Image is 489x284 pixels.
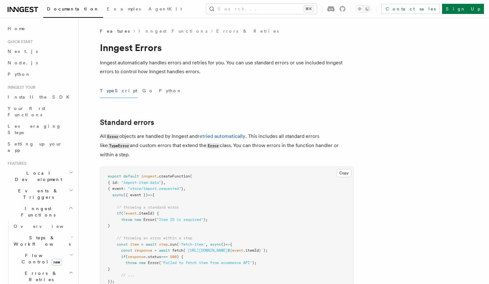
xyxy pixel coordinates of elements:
button: Copy [336,169,351,177]
button: Inngest Functions [5,203,75,221]
span: = [154,248,157,253]
code: Error [106,134,119,139]
span: Documentation [47,6,99,11]
span: Overview [14,224,79,229]
span: .createFunction [157,174,190,178]
span: default [123,174,139,178]
span: // ... [121,273,134,277]
span: : [123,186,126,191]
span: ( [159,261,161,265]
span: export [108,174,121,178]
span: Errors & Retries [11,270,69,283]
button: Go [142,84,154,98]
span: ! [123,211,126,216]
span: } [108,267,110,271]
span: , [163,180,166,185]
a: Sign Up [442,4,484,14]
span: } [108,223,110,228]
span: if [117,211,121,216]
span: => [225,242,230,247]
span: AgentKit [148,6,182,11]
span: // throwing a standard error [117,205,179,210]
span: => [148,193,152,197]
span: .itemId) { [137,211,159,216]
span: Next.js [8,49,38,54]
button: Events & Triggers [5,185,75,203]
a: Python [5,68,75,80]
span: Inngest tour [5,85,36,90]
span: "store/import.requested" [128,186,181,191]
span: async [112,193,123,197]
span: 'fetch-item' [179,242,205,247]
span: Flow Control [11,252,70,265]
a: Inngest Functions [139,28,207,34]
span: new [51,259,62,266]
span: ( [121,211,123,216]
span: Home [8,25,25,32]
code: TypeError [108,143,130,149]
span: ); [252,261,257,265]
span: .status [146,255,161,259]
span: { [152,193,154,197]
p: Inngest automatically handles errors and retries for you. You can use standard errors or use incl... [100,58,354,76]
span: Error [148,261,159,265]
span: event [232,248,243,253]
span: 500 [170,255,177,259]
a: Node.js [5,57,75,68]
span: ); [263,248,268,253]
span: ( [190,174,192,178]
a: retried automatically [198,133,245,139]
span: : [117,180,119,185]
span: () [221,242,225,247]
span: }); [108,279,114,284]
span: inngest [141,174,157,178]
span: , [205,242,208,247]
span: ({ event }) [123,193,148,197]
span: Python [8,72,31,77]
span: "Failed to fetch item from ecommerce API" [161,261,252,265]
span: Setting up your app [8,141,62,153]
a: Next.js [5,46,75,57]
span: } [181,186,183,191]
span: , [183,186,186,191]
span: step [159,242,168,247]
span: Steps & Workflows [11,235,71,247]
span: ${ [228,248,232,253]
a: Leveraging Steps [5,120,75,138]
span: ` [261,248,263,253]
span: } [259,248,261,253]
span: ( [177,242,179,247]
a: Home [5,23,75,34]
button: Steps & Workflows [11,232,75,250]
span: await [159,248,170,253]
code: Error [206,143,220,149]
span: const [117,242,128,247]
a: Overview [11,221,75,232]
a: Contact sales [381,4,440,14]
span: "import-item-data" [121,180,161,185]
span: === [161,255,168,259]
a: Your first Functions [5,103,75,120]
button: Python [159,84,182,98]
a: Errors & Retries [216,28,279,34]
span: ( [154,217,157,222]
span: { [230,242,232,247]
a: Install the SDK [5,91,75,103]
span: .itemId [243,248,259,253]
span: { event [108,186,123,191]
span: Local Development [5,170,69,183]
span: { id [108,180,117,185]
span: Inngest Functions [5,205,68,218]
span: Examples [107,6,141,11]
p: All objects are handled by Inngest and . This includes all standard errors like and custom errors... [100,132,354,159]
span: Error [143,217,154,222]
span: Your first Functions [8,106,45,117]
span: Leveraging Steps [8,124,61,135]
span: throw [121,217,132,222]
span: "Item ID is required" [157,217,203,222]
span: item [130,242,139,247]
span: event [126,211,137,216]
span: response [128,255,146,259]
span: ); [203,217,208,222]
span: Quick start [5,39,33,44]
